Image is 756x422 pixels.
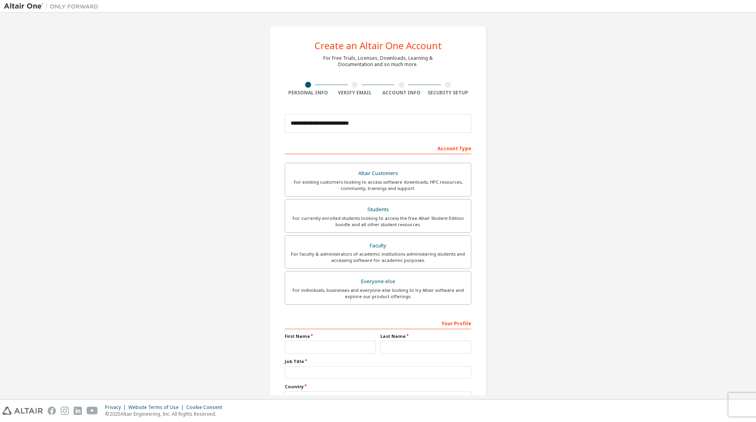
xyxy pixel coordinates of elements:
[378,90,425,96] div: Account Info
[105,411,227,417] p: © 2025 Altair Engineering, Inc. All Rights Reserved.
[290,240,466,251] div: Faculty
[4,2,102,10] img: Altair One
[290,204,466,215] div: Students
[323,55,433,68] div: For Free Trials, Licenses, Downloads, Learning & Documentation and so much more.
[128,404,186,411] div: Website Terms of Use
[332,90,378,96] div: Verify Email
[285,142,471,154] div: Account Type
[74,407,82,415] img: linkedin.svg
[87,407,98,415] img: youtube.svg
[425,90,472,96] div: Security Setup
[2,407,43,415] img: altair_logo.svg
[48,407,56,415] img: facebook.svg
[105,404,128,411] div: Privacy
[290,215,466,228] div: For currently enrolled students looking to access the free Altair Student Edition bundle and all ...
[315,41,442,50] div: Create an Altair One Account
[285,317,471,329] div: Your Profile
[290,251,466,264] div: For faculty & administrators of academic institutions administering students and accessing softwa...
[380,333,471,339] label: Last Name
[285,90,332,96] div: Personal Info
[186,404,227,411] div: Cookie Consent
[290,287,466,300] div: For individuals, businesses and everyone else looking to try Altair software and explore our prod...
[290,179,466,192] div: For existing customers looking to access software downloads, HPC resources, community, trainings ...
[290,168,466,179] div: Altair Customers
[290,276,466,287] div: Everyone else
[285,383,471,390] label: Country
[285,358,471,365] label: Job Title
[285,333,376,339] label: First Name
[61,407,69,415] img: instagram.svg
